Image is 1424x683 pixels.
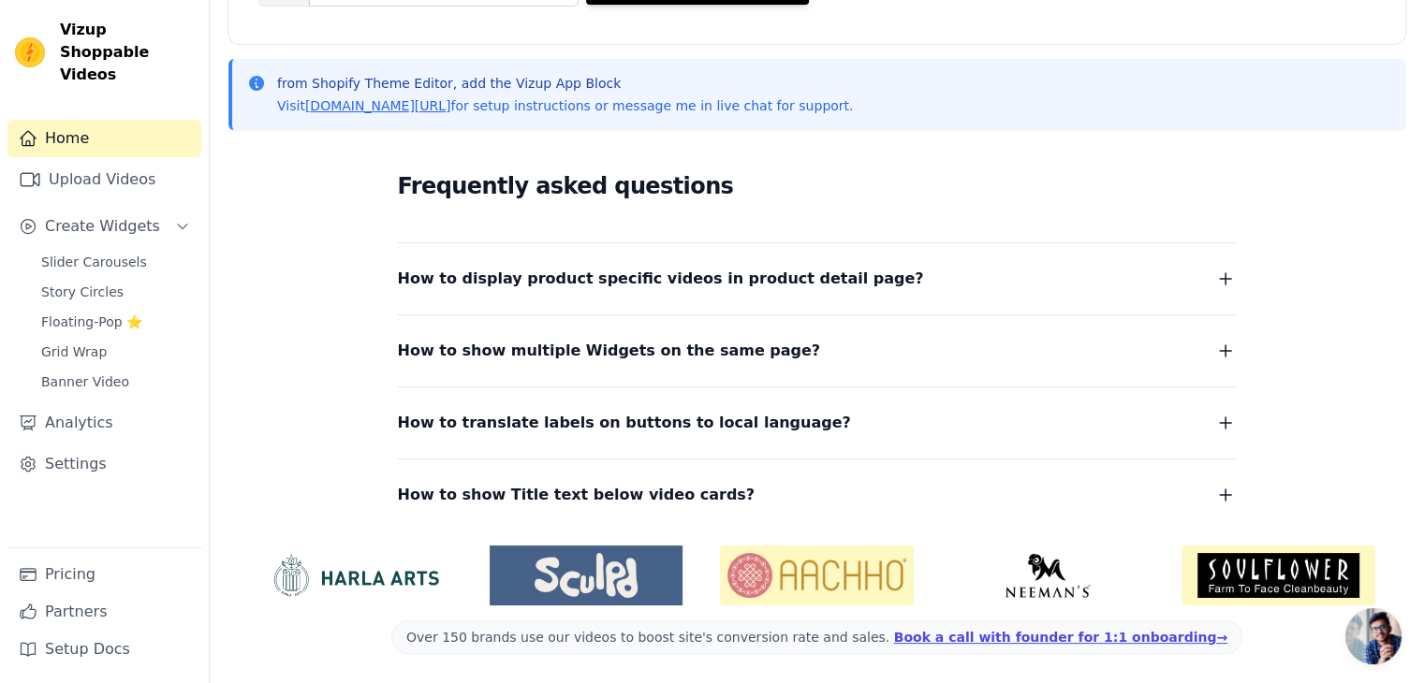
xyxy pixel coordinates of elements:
[7,445,201,483] a: Settings
[398,410,851,436] span: How to translate labels on buttons to local language?
[7,556,201,593] a: Pricing
[951,553,1145,598] img: Neeman's
[41,312,142,331] span: Floating-Pop ⭐
[7,631,201,668] a: Setup Docs
[490,553,683,598] img: Sculpd US
[258,553,452,598] img: HarlaArts
[30,279,201,305] a: Story Circles
[7,161,201,198] a: Upload Videos
[398,410,1237,436] button: How to translate labels on buttons to local language?
[398,482,1237,508] button: How to show Title text below video cards?
[277,74,853,93] p: from Shopify Theme Editor, add the Vizup App Block
[398,266,924,292] span: How to display product specific videos in product detail page?
[7,208,201,245] button: Create Widgets
[277,96,853,115] p: Visit for setup instructions or message me in live chat for support.
[30,339,201,365] a: Grid Wrap
[398,338,1237,364] button: How to show multiple Widgets on the same page?
[45,215,160,238] span: Create Widgets
[894,630,1227,645] a: Book a call with founder for 1:1 onboarding
[398,266,1237,292] button: How to display product specific videos in product detail page?
[1345,608,1402,664] a: Open chat
[60,19,194,86] span: Vizup Shoppable Videos
[7,593,201,631] a: Partners
[398,338,821,364] span: How to show multiple Widgets on the same page?
[398,167,1237,205] h2: Frequently asked questions
[41,342,107,361] span: Grid Wrap
[305,98,451,113] a: [DOMAIN_NAME][URL]
[41,283,124,301] span: Story Circles
[30,369,201,395] a: Banner Video
[30,249,201,275] a: Slider Carousels
[7,120,201,157] a: Home
[1182,545,1375,605] img: Soulflower
[720,545,914,605] img: Aachho
[7,404,201,442] a: Analytics
[41,372,129,391] span: Banner Video
[15,37,45,67] img: Vizup
[398,482,756,508] span: How to show Title text below video cards?
[41,253,147,271] span: Slider Carousels
[30,309,201,335] a: Floating-Pop ⭐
